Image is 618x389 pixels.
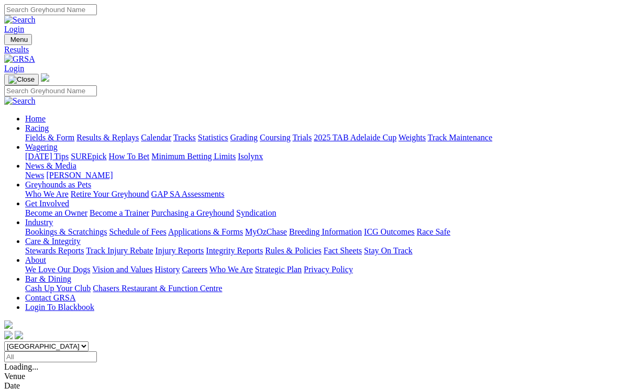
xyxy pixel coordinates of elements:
[25,190,69,198] a: Who We Are
[4,34,32,45] button: Toggle navigation
[25,161,76,170] a: News & Media
[8,75,35,84] img: Close
[4,15,36,25] img: Search
[25,265,614,274] div: About
[25,142,58,151] a: Wagering
[265,246,322,255] a: Rules & Policies
[15,331,23,339] img: twitter.svg
[4,351,97,362] input: Select date
[4,25,24,34] a: Login
[4,331,13,339] img: facebook.svg
[90,208,149,217] a: Become a Trainer
[25,284,614,293] div: Bar & Dining
[76,133,139,142] a: Results & Replays
[25,208,87,217] a: Become an Owner
[4,372,614,381] div: Venue
[25,227,614,237] div: Industry
[25,246,614,255] div: Care & Integrity
[25,171,614,180] div: News & Media
[71,152,106,161] a: SUREpick
[25,284,91,293] a: Cash Up Your Club
[25,133,74,142] a: Fields & Form
[25,114,46,123] a: Home
[289,227,362,236] a: Breeding Information
[71,190,149,198] a: Retire Your Greyhound
[4,4,97,15] input: Search
[173,133,196,142] a: Tracks
[198,133,228,142] a: Statistics
[230,133,258,142] a: Grading
[25,237,81,246] a: Care & Integrity
[364,227,414,236] a: ICG Outcomes
[141,133,171,142] a: Calendar
[25,265,90,274] a: We Love Our Dogs
[25,274,71,283] a: Bar & Dining
[109,152,150,161] a: How To Bet
[86,246,153,255] a: Track Injury Rebate
[151,208,234,217] a: Purchasing a Greyhound
[255,265,302,274] a: Strategic Plan
[93,284,222,293] a: Chasers Restaurant & Function Centre
[155,246,204,255] a: Injury Reports
[428,133,492,142] a: Track Maintenance
[4,74,39,85] button: Toggle navigation
[399,133,426,142] a: Weights
[25,133,614,142] div: Racing
[10,36,28,43] span: Menu
[245,227,287,236] a: MyOzChase
[25,152,614,161] div: Wagering
[292,133,312,142] a: Trials
[151,190,225,198] a: GAP SA Assessments
[25,171,44,180] a: News
[182,265,207,274] a: Careers
[25,255,46,264] a: About
[25,180,91,189] a: Greyhounds as Pets
[41,73,49,82] img: logo-grsa-white.png
[25,246,84,255] a: Stewards Reports
[4,362,38,371] span: Loading...
[206,246,263,255] a: Integrity Reports
[25,293,75,302] a: Contact GRSA
[4,85,97,96] input: Search
[25,124,49,132] a: Racing
[154,265,180,274] a: History
[25,199,69,208] a: Get Involved
[209,265,253,274] a: Who We Are
[25,190,614,199] div: Greyhounds as Pets
[4,320,13,329] img: logo-grsa-white.png
[109,227,166,236] a: Schedule of Fees
[4,64,24,73] a: Login
[25,218,53,227] a: Industry
[46,171,113,180] a: [PERSON_NAME]
[25,152,69,161] a: [DATE] Tips
[92,265,152,274] a: Vision and Values
[236,208,276,217] a: Syndication
[416,227,450,236] a: Race Safe
[151,152,236,161] a: Minimum Betting Limits
[260,133,291,142] a: Coursing
[238,152,263,161] a: Isolynx
[25,208,614,218] div: Get Involved
[168,227,243,236] a: Applications & Forms
[4,54,35,64] img: GRSA
[364,246,412,255] a: Stay On Track
[314,133,396,142] a: 2025 TAB Adelaide Cup
[4,96,36,106] img: Search
[25,303,94,312] a: Login To Blackbook
[304,265,353,274] a: Privacy Policy
[324,246,362,255] a: Fact Sheets
[4,45,614,54] a: Results
[25,227,107,236] a: Bookings & Scratchings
